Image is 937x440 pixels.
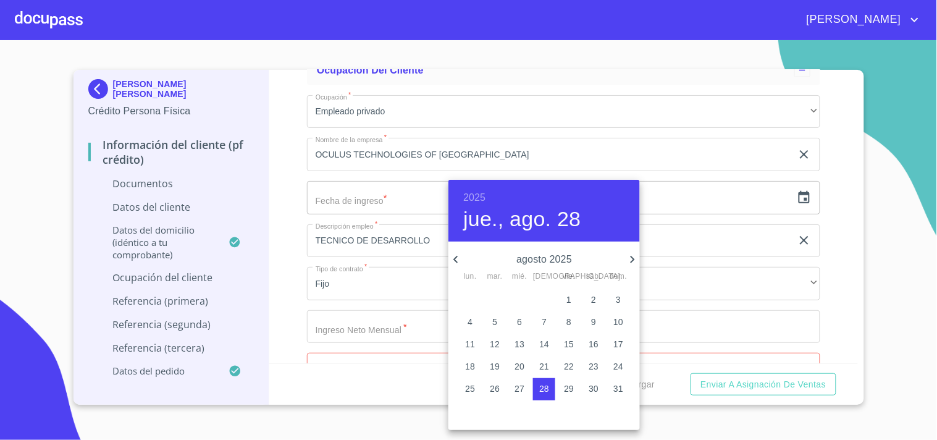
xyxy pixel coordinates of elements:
[533,311,555,334] button: 7
[459,378,481,400] button: 25
[564,383,574,395] p: 29
[591,294,596,306] p: 2
[490,338,500,350] p: 12
[558,378,580,400] button: 29
[463,252,625,267] p: agosto 2025
[508,356,531,378] button: 20
[484,311,506,334] button: 5
[613,316,623,328] p: 10
[613,338,623,350] p: 17
[582,334,605,356] button: 16
[616,294,621,306] p: 3
[533,356,555,378] button: 21
[490,360,500,373] p: 19
[539,360,549,373] p: 21
[566,294,571,306] p: 1
[542,316,547,328] p: 7
[515,360,524,373] p: 20
[582,289,605,311] button: 2
[589,360,599,373] p: 23
[558,289,580,311] button: 1
[484,334,506,356] button: 12
[564,360,574,373] p: 22
[582,271,605,283] span: sáb.
[468,316,473,328] p: 4
[558,356,580,378] button: 22
[533,334,555,356] button: 14
[463,206,581,232] button: jue., ago. 28
[539,383,549,395] p: 28
[613,360,623,373] p: 24
[465,338,475,350] p: 11
[582,378,605,400] button: 30
[465,383,475,395] p: 25
[613,383,623,395] p: 31
[463,189,485,206] button: 2025
[589,383,599,395] p: 30
[459,356,481,378] button: 18
[564,338,574,350] p: 15
[508,378,531,400] button: 27
[607,289,629,311] button: 3
[591,316,596,328] p: 9
[515,383,524,395] p: 27
[490,383,500,395] p: 26
[607,356,629,378] button: 24
[558,334,580,356] button: 15
[607,334,629,356] button: 17
[566,316,571,328] p: 8
[589,338,599,350] p: 16
[582,311,605,334] button: 9
[607,378,629,400] button: 31
[533,271,555,283] span: [DEMOGRAPHIC_DATA].
[465,360,475,373] p: 18
[533,378,555,400] button: 28
[492,316,497,328] p: 5
[558,311,580,334] button: 8
[459,271,481,283] span: lun.
[607,271,629,283] span: dom.
[517,316,522,328] p: 6
[539,338,549,350] p: 14
[558,271,580,283] span: vie.
[459,334,481,356] button: 11
[459,311,481,334] button: 4
[484,271,506,283] span: mar.
[582,356,605,378] button: 23
[515,338,524,350] p: 13
[484,378,506,400] button: 26
[508,334,531,356] button: 13
[508,271,531,283] span: mié.
[508,311,531,334] button: 6
[607,311,629,334] button: 10
[484,356,506,378] button: 19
